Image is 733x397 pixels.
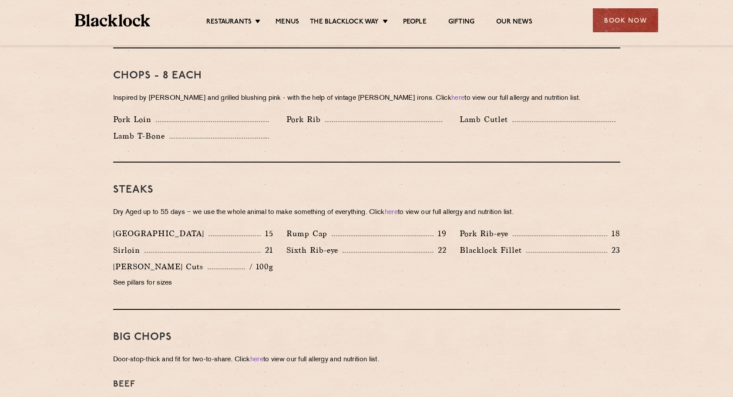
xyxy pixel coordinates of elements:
[261,244,273,256] p: 21
[113,70,620,81] h3: Chops - 8 each
[385,209,398,216] a: here
[113,130,169,142] p: Lamb T-Bone
[607,228,620,239] p: 18
[113,184,620,196] h3: Steaks
[113,332,620,343] h3: Big Chops
[286,227,332,240] p: Rump Cap
[286,113,325,126] p: Pork Rib
[460,113,512,126] p: Lamb Cutlet
[434,228,447,239] p: 19
[113,261,208,273] p: [PERSON_NAME] Cuts
[261,228,273,239] p: 15
[496,18,532,27] a: Our News
[286,244,343,256] p: Sixth Rib-eye
[113,113,156,126] p: Pork Loin
[113,379,620,390] h4: Beef
[276,18,299,27] a: Menus
[451,95,464,102] a: here
[113,227,208,240] p: [GEOGRAPHIC_DATA]
[113,244,145,256] p: Sirloin
[448,18,474,27] a: Gifting
[206,18,252,27] a: Restaurants
[113,207,620,219] p: Dry Aged up to 55 days − we use the whole animal to make something of everything. Click to view o...
[310,18,379,27] a: The Blacklock Way
[245,261,273,272] p: / 100g
[250,356,263,363] a: here
[113,92,620,105] p: Inspired by [PERSON_NAME] and grilled blushing pink - with the help of vintage [PERSON_NAME] iron...
[113,354,620,366] p: Door-stop-thick and fit for two-to-share. Click to view our full allergy and nutrition list.
[460,227,513,240] p: Pork Rib-eye
[113,277,273,289] p: See pillars for sizes
[434,244,447,256] p: 22
[593,8,658,32] div: Book Now
[75,14,150,27] img: BL_Textured_Logo-footer-cropped.svg
[460,244,526,256] p: Blacklock Fillet
[607,244,620,256] p: 23
[403,18,427,27] a: People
